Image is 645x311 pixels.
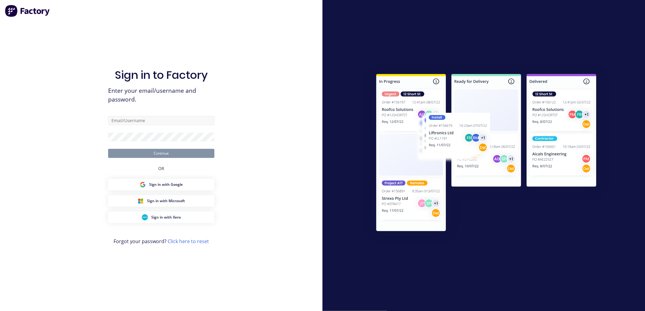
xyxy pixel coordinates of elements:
button: Xero Sign inSign in with Xero [108,212,214,223]
img: Xero Sign in [142,214,148,220]
img: Sign in [363,62,610,246]
img: Factory [5,5,50,17]
a: Click here to reset [168,238,209,245]
button: Google Sign inSign in with Google [108,179,214,190]
img: Google Sign in [140,182,146,188]
span: Enter your email/username and password. [108,86,214,104]
h1: Sign in to Factory [115,69,208,82]
button: Microsoft Sign inSign in with Microsoft [108,195,214,207]
input: Email/Username [108,116,214,125]
button: Continue [108,149,214,158]
span: Sign in with Google [149,182,183,187]
span: Sign in with Microsoft [147,198,185,204]
div: OR [158,158,164,179]
span: Forgot your password? [114,238,209,245]
img: Microsoft Sign in [138,198,144,204]
span: Sign in with Xero [152,215,181,220]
